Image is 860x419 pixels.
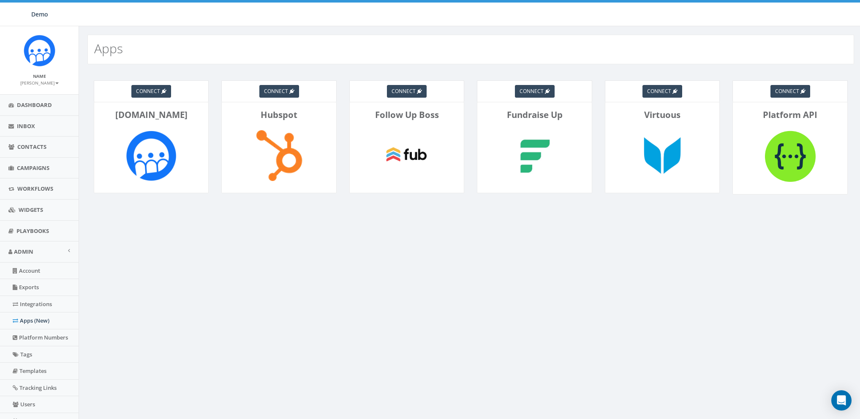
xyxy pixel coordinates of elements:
h2: Apps [94,41,123,55]
span: connect [775,88,799,95]
img: Follow Up Boss-logo [376,125,437,186]
a: connect [770,85,810,98]
span: connect [520,88,544,95]
img: Icon_1.png [24,35,55,66]
a: connect [259,85,299,98]
p: Hubspot [228,109,329,121]
span: Admin [14,248,33,255]
p: Fundraise Up [484,109,585,121]
a: [PERSON_NAME] [20,79,59,86]
span: connect [136,88,160,95]
img: Virtuous-logo [632,125,693,186]
span: Demo [31,10,48,18]
span: connect [264,88,288,95]
span: Workflows [17,185,53,192]
small: Name [33,73,46,79]
p: Follow Up Boss [356,109,457,121]
span: Playbooks [16,227,49,235]
p: Platform API [739,109,841,121]
p: [DOMAIN_NAME] [101,109,202,121]
a: connect [387,85,427,98]
p: Virtuous [612,109,713,121]
span: Widgets [19,206,43,214]
img: Rally.so-logo [121,125,182,186]
span: Contacts [17,143,46,151]
img: Platform API-logo [760,125,821,188]
span: Inbox [17,122,35,130]
span: Campaigns [17,164,49,172]
a: connect [642,85,682,98]
span: Dashboard [17,101,52,109]
img: Fundraise Up-logo [504,125,565,186]
a: connect [515,85,555,98]
img: Hubspot-logo [249,125,310,186]
div: Open Intercom Messenger [831,390,852,411]
span: connect [647,88,671,95]
span: connect [392,88,416,95]
small: [PERSON_NAME] [20,80,59,86]
a: connect [131,85,171,98]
